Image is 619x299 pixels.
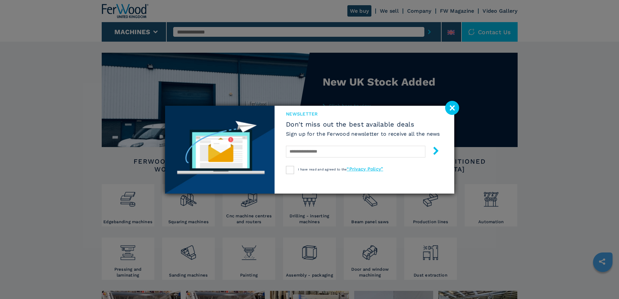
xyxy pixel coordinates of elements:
img: Newsletter image [165,106,275,194]
span: newsletter [286,111,440,117]
span: I have read and agreed to the [298,168,383,171]
a: “Privacy Policy” [347,166,383,171]
button: submit-button [425,144,440,159]
h6: Sign up for the Ferwood newsletter to receive all the news [286,130,440,138]
span: Don't miss out the best available deals [286,120,440,128]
